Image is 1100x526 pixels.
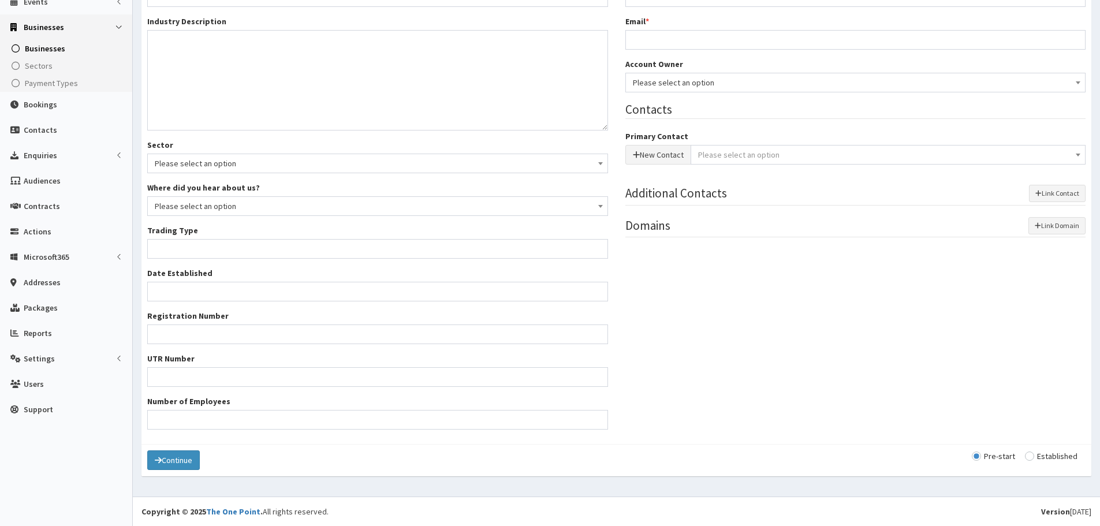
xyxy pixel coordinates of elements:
[3,57,132,74] a: Sectors
[147,182,260,193] label: Where did you hear about us?
[141,506,263,517] strong: Copyright © 2025 .
[147,139,173,151] label: Sector
[1041,506,1070,517] b: Version
[24,379,44,389] span: Users
[3,74,132,92] a: Payment Types
[24,125,57,135] span: Contacts
[625,130,688,142] label: Primary Contact
[625,58,683,70] label: Account Owner
[625,101,1086,119] legend: Contacts
[1029,185,1086,202] button: Link Contact
[24,252,69,262] span: Microsoft365
[24,226,51,237] span: Actions
[24,176,61,186] span: Audiences
[147,267,212,279] label: Date Established
[24,22,64,32] span: Businesses
[625,185,1086,205] legend: Additional Contacts
[24,277,61,288] span: Addresses
[147,396,230,407] label: Number of Employees
[147,450,200,470] button: Continue
[698,150,780,160] span: Please select an option
[147,310,229,322] label: Registration Number
[24,303,58,313] span: Packages
[24,150,57,161] span: Enquiries
[147,196,608,216] span: Please select an option
[1028,217,1086,234] button: Link Domain
[633,74,1079,91] span: Please select an option
[147,353,195,364] label: UTR Number
[1041,506,1091,517] div: [DATE]
[24,404,53,415] span: Support
[625,73,1086,92] span: Please select an option
[155,198,601,214] span: Please select an option
[147,225,198,236] label: Trading Type
[24,353,55,364] span: Settings
[155,155,601,171] span: Please select an option
[24,328,52,338] span: Reports
[625,217,1086,237] legend: Domains
[625,145,691,165] button: New Contact
[625,16,649,27] label: Email
[24,99,57,110] span: Bookings
[24,201,60,211] span: Contracts
[972,452,1015,460] label: Pre-start
[1025,452,1077,460] label: Established
[3,40,132,57] a: Businesses
[206,506,260,517] a: The One Point
[147,154,608,173] span: Please select an option
[147,16,226,27] label: Industry Description
[25,61,53,71] span: Sectors
[25,43,65,54] span: Businesses
[25,78,78,88] span: Payment Types
[133,497,1100,526] footer: All rights reserved.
